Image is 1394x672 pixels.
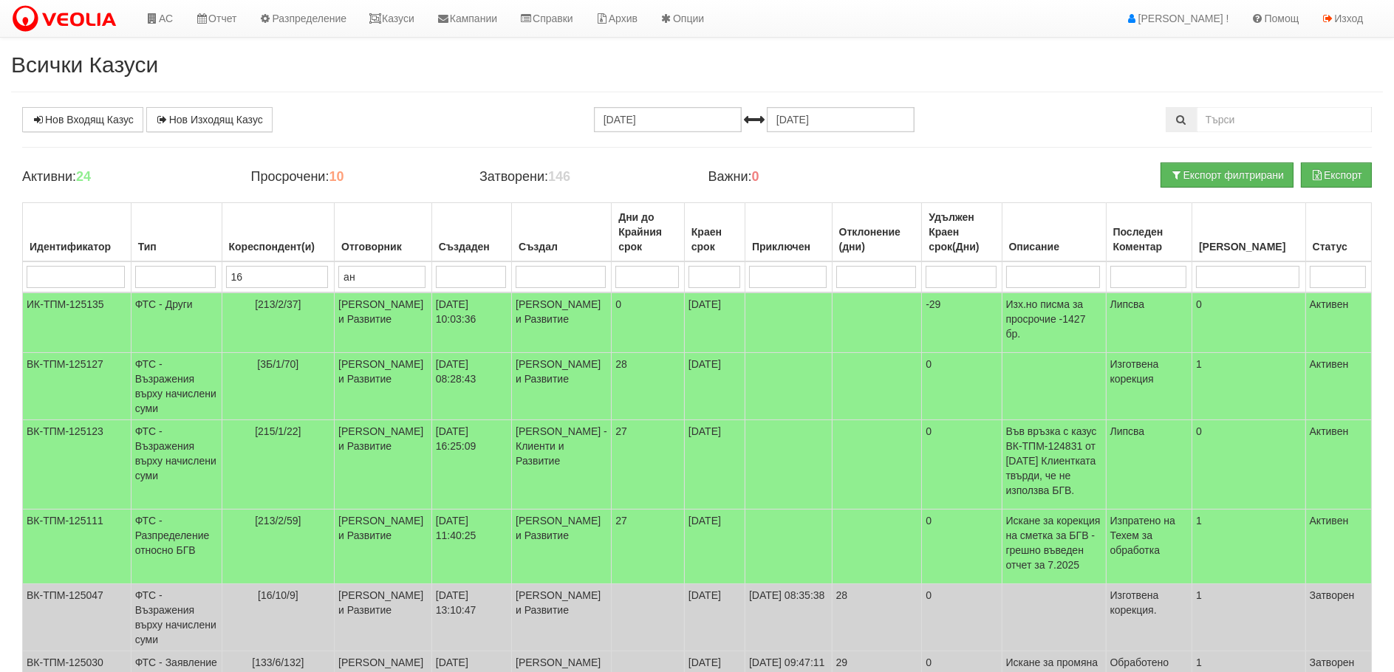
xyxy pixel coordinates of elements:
[335,420,432,510] td: [PERSON_NAME] и Развитие
[146,107,273,132] a: Нов Изходящ Казус
[612,203,685,262] th: Дни до Крайния срок: No sort applied, activate to apply an ascending sort
[548,169,570,184] b: 146
[1002,203,1106,262] th: Описание: No sort applied, activate to apply an ascending sort
[135,236,218,257] div: Тип
[684,584,745,651] td: [DATE]
[752,169,759,184] b: 0
[431,584,511,651] td: [DATE] 13:10:47
[431,353,511,420] td: [DATE] 08:28:43
[1192,420,1306,510] td: 0
[255,298,301,310] span: [213/2/37]
[250,170,457,185] h4: Просрочени:
[745,203,832,262] th: Приключен: No sort applied, activate to apply an ascending sort
[1301,162,1372,188] button: Експорт
[1110,515,1175,556] span: Изпратено на Техем за обработка
[1106,203,1192,262] th: Последен Коментар: No sort applied, activate to apply an ascending sort
[329,169,344,184] b: 10
[226,236,331,257] div: Кореспондент(и)
[1192,510,1306,584] td: 1
[512,584,612,651] td: [PERSON_NAME] и Развитие
[131,510,222,584] td: ФТС - Разпределение относно БГВ
[255,425,301,437] span: [215/1/22]
[1197,107,1372,132] input: Търсене по Идентификатор, Бл/Вх/Ап, Тип, Описание, Моб. Номер, Имейл, Файл, Коментар,
[684,510,745,584] td: [DATE]
[684,203,745,262] th: Краен срок: No sort applied, activate to apply an ascending sort
[131,353,222,420] td: ФТС - Възражения върху начислени суми
[255,515,301,527] span: [213/2/59]
[922,292,1002,353] td: -29
[684,420,745,510] td: [DATE]
[832,203,922,262] th: Отклонение (дни): No sort applied, activate to apply an ascending sort
[11,4,123,35] img: VeoliaLogo.png
[431,420,511,510] td: [DATE] 16:25:09
[1305,353,1371,420] td: Активен
[258,589,298,601] span: [16/10/9]
[479,170,686,185] h4: Затворени:
[23,292,131,353] td: ИК-ТПМ-125135
[335,510,432,584] td: [PERSON_NAME] и Развитие
[436,236,508,257] div: Създаден
[252,656,304,668] span: [133/6/132]
[1305,510,1371,584] td: Активен
[684,353,745,420] td: [DATE]
[1305,420,1371,510] td: Активен
[1305,292,1371,353] td: Активен
[1310,236,1367,257] div: Статус
[23,203,131,262] th: Идентификатор: No sort applied, activate to apply an ascending sort
[512,203,612,262] th: Създал: No sort applied, activate to apply an ascending sort
[615,515,627,527] span: 27
[27,236,127,257] div: Идентификатор
[431,292,511,353] td: [DATE] 10:03:36
[922,203,1002,262] th: Удължен Краен срок(Дни): No sort applied, activate to apply an ascending sort
[431,510,511,584] td: [DATE] 11:40:25
[1006,513,1102,572] p: Искане за корекция на сметка за БГВ - грешно въведен отчет за 7.2025
[222,203,335,262] th: Кореспондент(и): No sort applied, activate to apply an ascending sort
[76,169,91,184] b: 24
[512,510,612,584] td: [PERSON_NAME] и Развитие
[836,222,918,257] div: Отклонение (дни)
[431,203,511,262] th: Създаден: No sort applied, activate to apply an ascending sort
[516,236,607,257] div: Създал
[1006,297,1102,341] p: Изх.но писма за просрочие -1427 бр.
[1006,424,1102,498] p: Във връзка с казус ВК-ТПМ-124831 от [DATE] Клиентката твърди, че не използва БГВ.
[922,584,1002,651] td: 0
[22,170,228,185] h4: Активни:
[22,107,143,132] a: Нов Входящ Казус
[1192,292,1306,353] td: 0
[257,358,298,370] span: [3Б/1/70]
[615,298,621,310] span: 0
[1305,203,1371,262] th: Статус: No sort applied, activate to apply an ascending sort
[1305,584,1371,651] td: Затворен
[131,584,222,651] td: ФТС - Възражения върху начислени суми
[1110,656,1169,668] span: Обработено
[615,358,627,370] span: 28
[338,236,428,257] div: Отговорник
[615,207,680,257] div: Дни до Крайния срок
[749,236,828,257] div: Приключен
[1192,353,1306,420] td: 1
[335,292,432,353] td: [PERSON_NAME] и Развитие
[335,353,432,420] td: [PERSON_NAME] и Развитие
[23,353,131,420] td: ВК-ТПМ-125127
[1110,298,1145,310] span: Липсва
[615,425,627,437] span: 27
[131,292,222,353] td: ФТС - Други
[922,420,1002,510] td: 0
[832,584,922,651] td: 28
[11,52,1383,77] h2: Всички Казуси
[926,207,997,257] div: Удължен Краен срок(Дни)
[1192,584,1306,651] td: 1
[922,353,1002,420] td: 0
[1006,236,1102,257] div: Описание
[708,170,914,185] h4: Важни:
[512,420,612,510] td: [PERSON_NAME] - Клиенти и Развитие
[23,510,131,584] td: ВК-ТПМ-125111
[131,203,222,262] th: Тип: No sort applied, activate to apply an ascending sort
[1192,203,1306,262] th: Брой Файлове: No sort applied, activate to apply an ascending sort
[512,353,612,420] td: [PERSON_NAME] и Развитие
[1110,358,1159,385] span: Изготвена корекция
[335,203,432,262] th: Отговорник: No sort applied, activate to apply an ascending sort
[131,420,222,510] td: ФТС - Възражения върху начислени суми
[1196,236,1302,257] div: [PERSON_NAME]
[23,420,131,510] td: ВК-ТПМ-125123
